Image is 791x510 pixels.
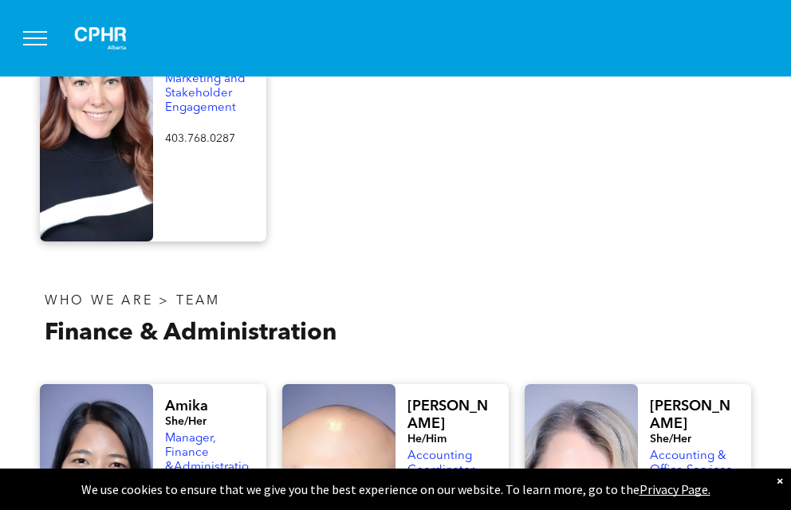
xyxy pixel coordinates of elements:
span: [PERSON_NAME] [407,399,488,431]
img: A white background with a few lines on it [61,13,140,64]
span: She/Her [165,416,207,427]
span: 403.768.0287 [165,133,235,144]
span: He/Him [407,433,447,445]
span: She/Her [650,433,691,445]
span: Accounting & Office Services Coordinator [650,450,732,491]
span: Accounting Coordinator [407,450,474,477]
span: Amika [165,399,208,414]
span: WHO WE ARE > TEAM [45,295,220,308]
span: Manager, Finance &Administration [165,433,249,488]
span: [PERSON_NAME] [650,399,730,431]
a: Privacy Page. [639,481,710,497]
div: Dismiss notification [777,473,783,488]
button: menu [14,18,56,59]
span: Finance & Administration [45,321,336,345]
